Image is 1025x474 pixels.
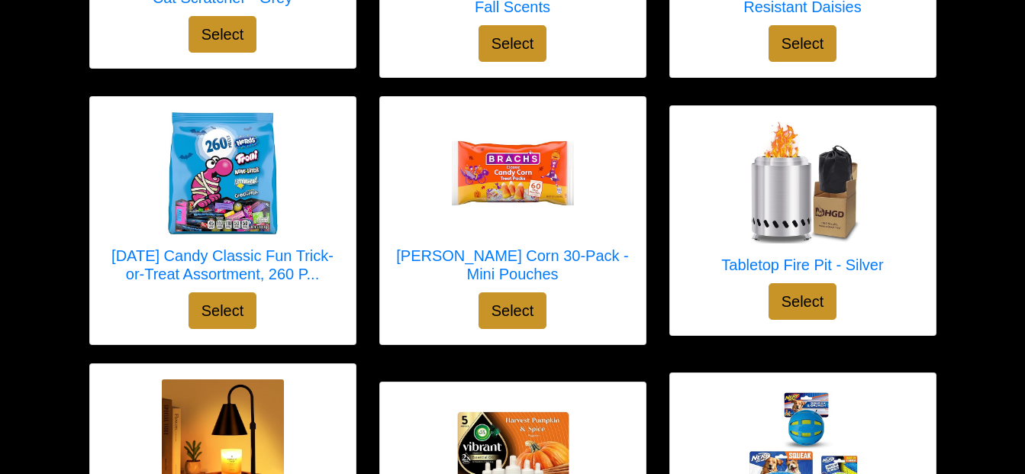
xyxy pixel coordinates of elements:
[395,112,630,292] a: Brach's Candy Corn 30-Pack - Mini Pouches [PERSON_NAME] Corn 30-Pack - Mini Pouches
[479,292,547,329] button: Select
[741,121,863,243] img: Tabletop Fire Pit - Silver
[395,247,630,283] h5: [PERSON_NAME] Corn 30-Pack - Mini Pouches
[721,256,883,274] h5: Tabletop Fire Pit - Silver
[452,112,574,234] img: Brach's Candy Corn 30-Pack - Mini Pouches
[769,283,837,320] button: Select
[162,112,284,234] img: Halloween Candy Classic Fun Trick-or-Treat Assortment, 260 Pieces, 69.3 Ounces
[189,292,257,329] button: Select
[189,16,257,53] button: Select
[721,121,883,283] a: Tabletop Fire Pit - Silver Tabletop Fire Pit - Silver
[105,112,340,292] a: Halloween Candy Classic Fun Trick-or-Treat Assortment, 260 Pieces, 69.3 Ounces [DATE] Candy Class...
[105,247,340,283] h5: [DATE] Candy Classic Fun Trick-or-Treat Assortment, 260 P...
[479,25,547,62] button: Select
[769,25,837,62] button: Select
